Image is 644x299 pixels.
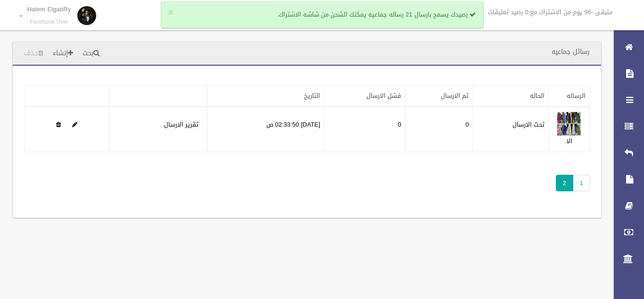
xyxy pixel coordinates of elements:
td: [DATE] 02:33:50 ص [207,107,324,152]
a: التاريخ [304,90,320,102]
a: Edit [557,119,581,130]
p: Hatem ElgabRy [27,6,71,13]
td: 0 [324,107,405,152]
header: رسائل جماعيه [540,43,601,61]
a: الا [566,135,572,147]
th: الحاله [473,85,549,107]
label: تحت الارسال [512,119,545,130]
td: 0 [405,107,473,152]
a: إنشاء [49,45,77,62]
a: بحث [79,45,103,62]
th: الرساله [549,85,590,107]
button: × [168,8,173,17]
img: 638910812872208430.jpeg [557,112,581,136]
small: Facebook User [27,18,71,26]
a: تم الارسال [441,90,469,102]
div: رصيدك يسمح بارسال 21 رساله جماعيه يمكنك الشحن من شاشه الاشتراك. [161,1,483,28]
a: تقرير الارسال [164,119,198,130]
a: فشل الارسال [366,90,401,102]
a: Edit [72,119,77,130]
span: 2 [556,175,573,191]
a: 1 [573,175,590,191]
